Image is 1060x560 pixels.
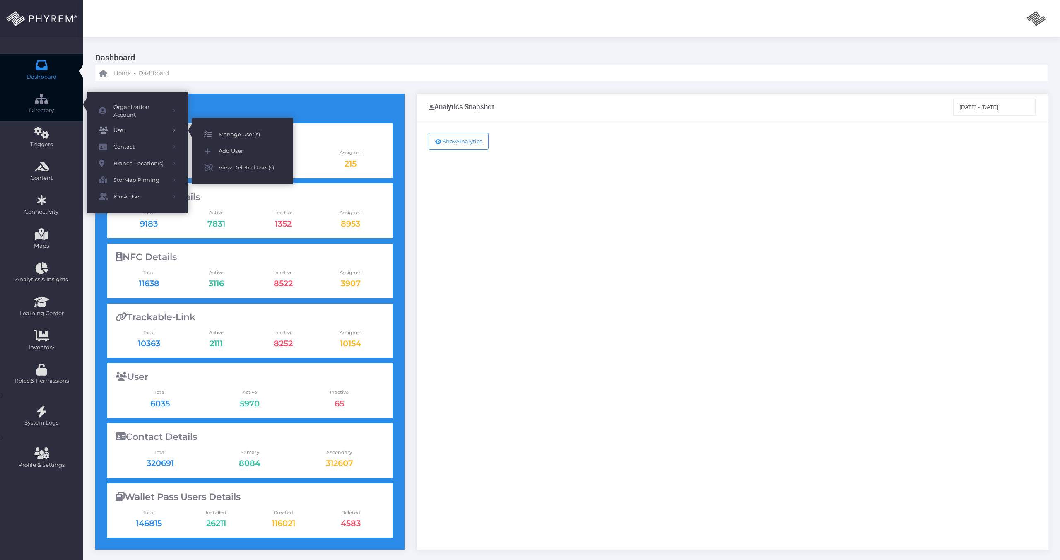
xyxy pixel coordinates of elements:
[183,209,250,216] span: Active
[192,143,293,159] a: Add User
[219,129,281,140] span: Manage User(s)
[192,159,293,176] a: View Deleted User(s)
[5,343,77,352] span: Inventory
[183,509,250,516] span: Installed
[99,65,131,81] a: Home
[116,269,183,276] span: Total
[138,338,160,348] a: 10363
[250,209,317,216] span: Inactive
[136,518,162,528] span: 146815
[113,158,167,169] span: Branch Location(s)
[239,458,260,468] a: 8084
[116,509,183,516] span: Total
[5,419,77,427] span: System Logs
[116,492,384,502] div: Wallet Pass Users Details
[275,219,291,229] a: 1352
[429,133,489,150] button: ShowAnalytics
[5,106,77,115] span: Directory
[240,398,260,408] a: 5970
[207,219,225,229] a: 7831
[5,208,77,216] span: Connectivity
[341,219,360,229] a: 8953
[295,449,385,456] span: Secondary
[87,122,188,139] a: User
[87,139,188,155] a: Contact
[295,389,385,396] span: Inactive
[116,389,205,396] span: Total
[116,432,384,442] div: Contact Details
[116,372,384,382] div: User
[341,278,361,288] a: 3907
[140,219,158,229] a: 9183
[114,69,131,77] span: Home
[192,126,293,143] a: Manage User(s)
[274,338,293,348] a: 8252
[139,278,159,288] a: 11638
[18,461,65,469] span: Profile & Settings
[113,142,167,152] span: Contact
[5,174,77,182] span: Content
[210,338,223,348] a: 2111
[26,73,57,81] span: Dashboard
[344,159,357,169] a: 215
[183,329,250,336] span: Active
[139,65,169,81] a: Dashboard
[317,509,384,516] span: Deleted
[326,458,353,468] a: 312607
[206,518,226,528] span: 26211
[340,338,361,348] a: 10154
[250,329,317,336] span: Inactive
[219,162,281,173] span: View Deleted User(s)
[116,192,384,203] div: QR-Code Details
[113,103,167,119] span: Organization Account
[116,329,183,336] span: Total
[34,242,49,250] span: Maps
[250,509,317,516] span: Created
[5,140,77,149] span: Triggers
[335,398,344,408] a: 65
[219,146,281,157] span: Add User
[443,138,458,145] span: Show
[5,377,77,385] span: Roles & Permissions
[317,269,384,276] span: Assigned
[95,50,1041,65] h3: Dashboard
[150,398,170,408] a: 6035
[5,309,77,318] span: Learning Center
[274,278,293,288] a: 8522
[87,188,188,205] a: Kiosk User
[317,329,384,336] span: Assigned
[205,449,294,456] span: Primary
[147,458,174,468] a: 320691
[341,518,361,528] span: 4583
[87,155,188,172] a: Branch Location(s)
[205,389,294,396] span: Active
[953,99,1036,115] input: Select Date Range
[5,275,77,284] span: Analytics & Insights
[87,100,188,122] a: Organization Account
[116,312,384,323] div: Trackable-Link
[139,69,169,77] span: Dashboard
[87,172,188,188] a: StorMap Pinning
[113,175,167,186] span: StorMap Pinning
[317,149,384,156] span: Assigned
[209,278,224,288] a: 3116
[317,209,384,216] span: Assigned
[113,125,167,136] span: User
[272,518,295,528] span: 116021
[116,252,384,263] div: NFC Details
[113,191,167,202] span: Kiosk User
[183,269,250,276] span: Active
[132,69,137,77] li: -
[429,103,494,111] div: Analytics Snapshot
[250,269,317,276] span: Inactive
[116,449,205,456] span: Total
